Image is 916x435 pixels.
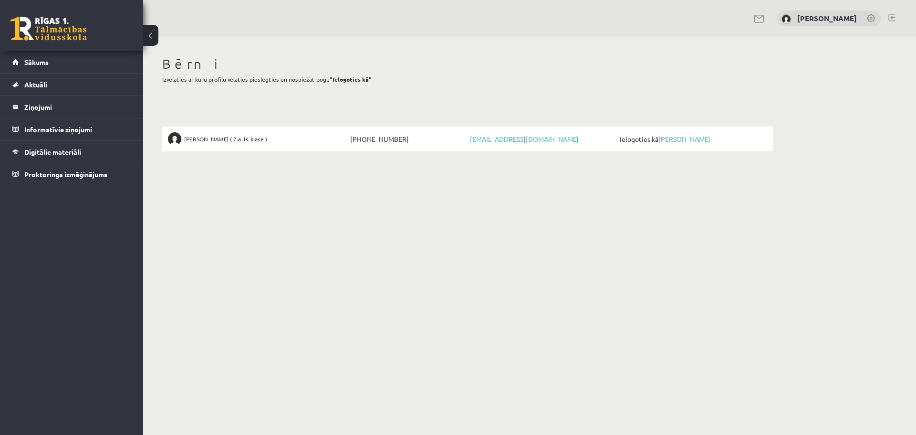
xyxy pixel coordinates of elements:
a: Informatīvie ziņojumi [12,118,131,140]
legend: Ziņojumi [24,96,131,118]
a: Rīgas 1. Tālmācības vidusskola [10,17,87,41]
a: Proktoringa izmēģinājums [12,163,131,185]
span: Sākums [24,58,49,66]
img: Kristofers Vasiļjevs [168,132,181,146]
span: [PHONE_NUMBER] [348,132,468,146]
h1: Bērni [162,56,773,72]
a: Ziņojumi [12,96,131,118]
span: Aktuāli [24,80,47,89]
a: [EMAIL_ADDRESS][DOMAIN_NAME] [470,135,579,143]
a: Aktuāli [12,74,131,95]
a: Sākums [12,51,131,73]
span: [PERSON_NAME] ( 7.a JK klase ) [184,132,267,146]
b: "Ielogoties kā" [330,75,372,83]
span: Ielogoties kā [617,132,767,146]
span: Digitālie materiāli [24,148,81,156]
a: [PERSON_NAME] [797,13,857,23]
img: Irēna Vasiļjeva [781,14,791,24]
a: [PERSON_NAME] [658,135,710,143]
span: Proktoringa izmēģinājums [24,170,107,179]
a: Digitālie materiāli [12,141,131,163]
legend: Informatīvie ziņojumi [24,118,131,140]
p: Izvēlaties ar kuru profilu vēlaties pieslēgties un nospiežat pogu [162,75,773,84]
